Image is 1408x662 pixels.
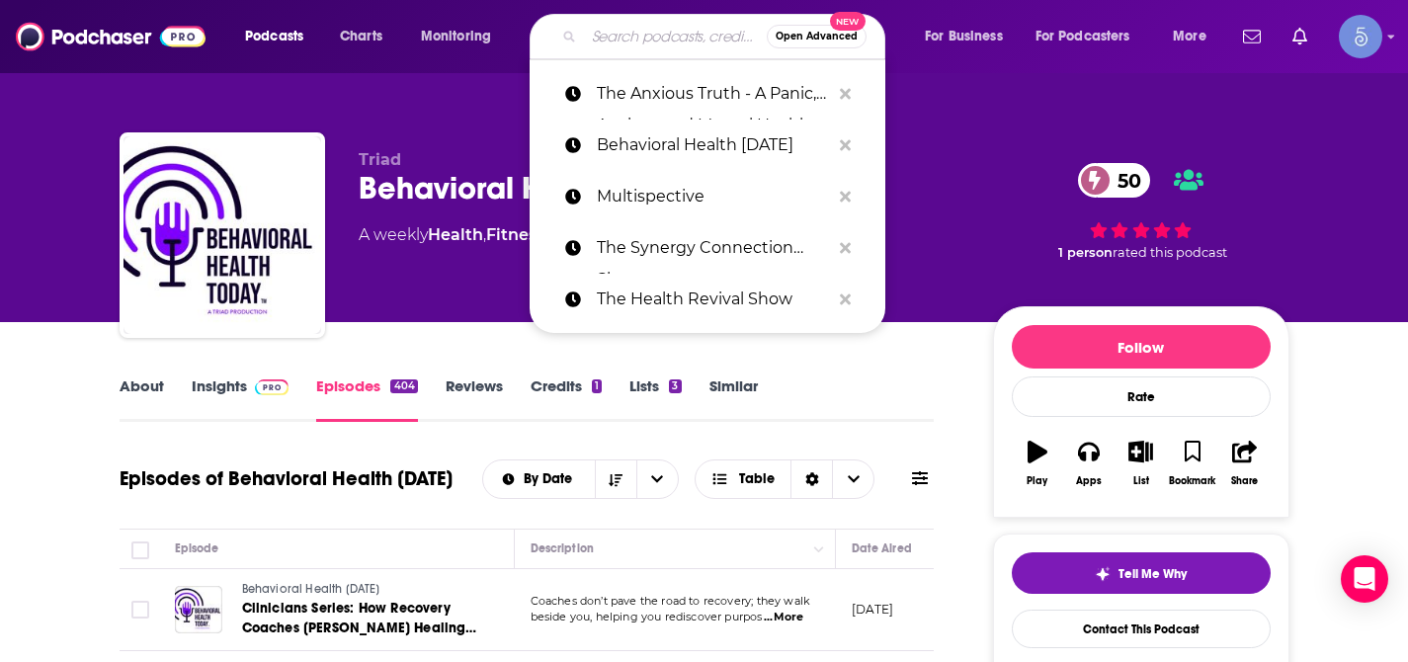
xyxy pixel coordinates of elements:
img: Behavioral Health Today [124,136,321,334]
p: [DATE] [852,601,894,618]
div: Bookmark [1169,475,1215,487]
p: Multispective [597,171,830,222]
a: Fitness [486,225,544,244]
a: Credits1 [531,376,602,422]
a: About [120,376,164,422]
span: Tell Me Why [1118,566,1187,582]
a: Lists3 [629,376,681,422]
p: The Anxious Truth - A Panic, Anxiety, and Mental Health Podcast [597,68,830,120]
span: , [483,225,486,244]
span: Toggle select row [131,601,149,619]
span: Monitoring [421,23,491,50]
div: Play [1027,475,1047,487]
button: Apps [1063,428,1115,499]
a: The Synergy Connection Show [530,222,885,274]
div: 3 [669,379,681,393]
span: Coaches don’t pave the road to recovery; they walk [531,594,811,608]
button: tell me why sparkleTell Me Why [1012,552,1271,594]
button: open menu [407,21,517,52]
span: For Business [925,23,1003,50]
span: Charts [340,23,382,50]
div: Rate [1012,376,1271,417]
div: A weekly podcast [359,223,755,247]
span: For Podcasters [1035,23,1130,50]
p: The Synergy Connection Show [597,222,830,274]
button: open menu [483,472,595,486]
a: Clinicians Series: How Recovery Coaches [PERSON_NAME] Healing & Hope with [PERSON_NAME] & [PERSON... [242,599,479,638]
a: InsightsPodchaser Pro [192,376,290,422]
button: open menu [636,460,678,498]
a: Charts [327,21,394,52]
span: 1 person [1058,245,1113,260]
a: 50 [1078,163,1151,198]
div: Date Aired [852,537,912,560]
span: Logged in as Spiral5-G1 [1339,15,1382,58]
span: Podcasts [245,23,303,50]
button: open menu [1159,21,1231,52]
div: 1 [592,379,602,393]
div: Search podcasts, credits, & more... [548,14,904,59]
span: 50 [1098,163,1151,198]
h2: Choose List sort [482,459,679,499]
a: Similar [709,376,758,422]
button: Column Actions [807,538,831,561]
div: 50 1 personrated this podcast [993,150,1289,273]
a: Show notifications dropdown [1284,20,1315,53]
div: Share [1231,475,1258,487]
a: Behavioral Health [DATE] [242,581,479,599]
p: Behavioral Health Today [597,120,830,171]
h1: Episodes of Behavioral Health [DATE] [120,466,453,491]
a: Reviews [446,376,503,422]
span: New [830,12,866,31]
button: Play [1012,428,1063,499]
div: Apps [1076,475,1102,487]
span: Triad [359,150,401,169]
a: Show notifications dropdown [1235,20,1269,53]
input: Search podcasts, credits, & more... [584,21,767,52]
div: Open Intercom Messenger [1341,555,1388,603]
a: Behavioral Health [DATE] [530,120,885,171]
p: The Health Revival Show [597,274,830,325]
div: List [1133,475,1149,487]
span: Table [739,472,775,486]
button: Choose View [695,459,875,499]
img: Podchaser Pro [255,379,290,395]
button: open menu [231,21,329,52]
button: Bookmark [1167,428,1218,499]
span: rated this podcast [1113,245,1227,260]
span: Open Advanced [776,32,858,41]
div: Episode [175,537,219,560]
button: open menu [1023,21,1159,52]
a: Health [428,225,483,244]
span: By Date [524,472,579,486]
img: tell me why sparkle [1095,566,1111,582]
button: List [1115,428,1166,499]
button: Open AdvancedNew [767,25,867,48]
a: Multispective [530,171,885,222]
a: Episodes404 [316,376,417,422]
div: Description [531,537,594,560]
button: open menu [911,21,1028,52]
a: The Health Revival Show [530,274,885,325]
button: Share [1218,428,1270,499]
span: ...More [764,610,803,625]
a: The Anxious Truth - A Panic, Anxiety, and Mental Health Podcast [530,68,885,120]
span: beside you, helping you rediscover purpos [531,610,763,623]
a: Contact This Podcast [1012,610,1271,648]
span: More [1173,23,1206,50]
div: 404 [390,379,417,393]
img: Podchaser - Follow, Share and Rate Podcasts [16,18,206,55]
button: Sort Direction [595,460,636,498]
img: User Profile [1339,15,1382,58]
span: Behavioral Health [DATE] [242,582,380,596]
div: Sort Direction [790,460,832,498]
button: Show profile menu [1339,15,1382,58]
button: Follow [1012,325,1271,369]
